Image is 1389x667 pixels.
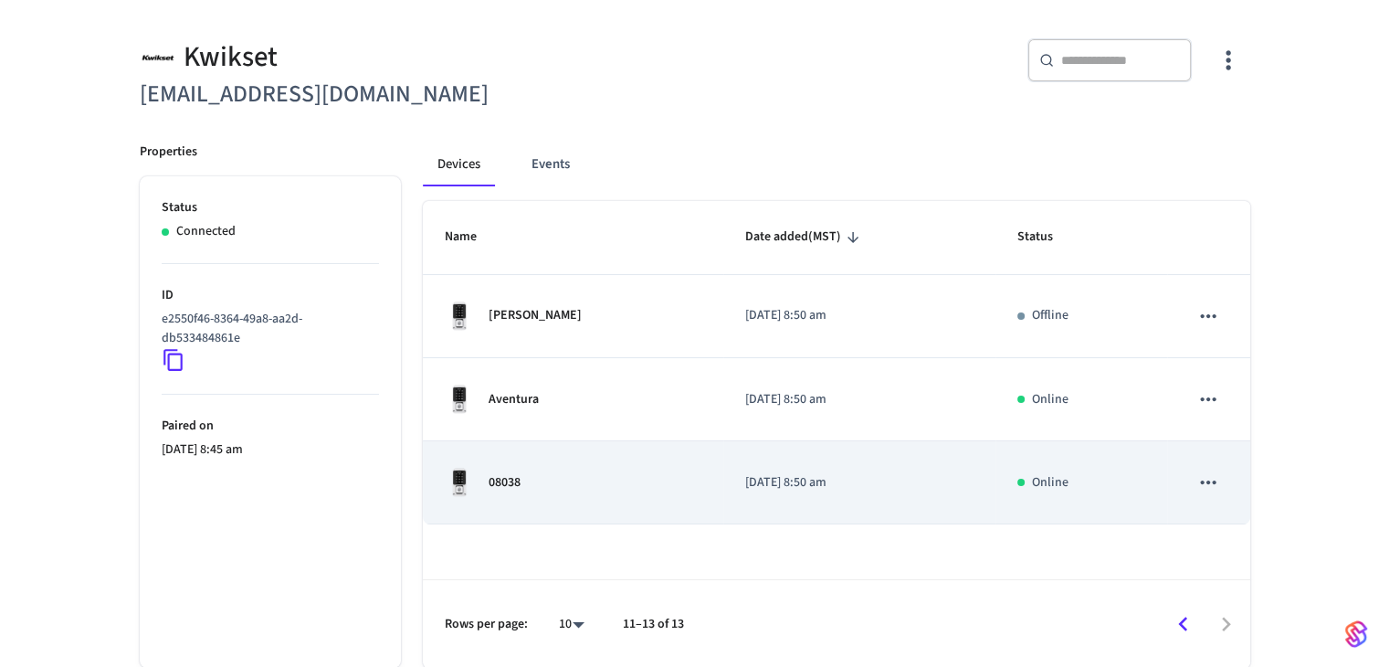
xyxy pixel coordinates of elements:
p: 11–13 of 13 [623,615,684,634]
p: Online [1032,473,1068,492]
div: connected account tabs [423,143,1250,186]
img: Kwikset Halo Touchscreen Wifi Enabled Smart Lock, Polished Chrome, Front [445,302,474,331]
p: Rows per page: [445,615,528,634]
p: [DATE] 8:50 am [745,306,973,325]
div: 10 [550,611,594,638]
p: [DATE] 8:45 am [162,440,379,460]
p: Properties [140,143,197,162]
p: [PERSON_NAME] [489,306,582,325]
img: Kwikset Logo, Square [140,38,176,76]
img: Kwikset Halo Touchscreen Wifi Enabled Smart Lock, Polished Chrome, Front [445,468,474,497]
p: Offline [1032,306,1068,325]
span: Name [445,223,500,251]
p: Connected [176,222,236,241]
button: Events [517,143,584,186]
table: sticky table [423,201,1250,524]
div: Kwikset [140,38,684,76]
p: [DATE] 8:50 am [745,473,973,492]
span: Status [1017,223,1077,251]
p: Paired on [162,417,379,436]
img: SeamLogoGradient.69752ec5.svg [1345,619,1367,649]
img: Kwikset Halo Touchscreen Wifi Enabled Smart Lock, Polished Chrome, Front [445,385,474,414]
h6: [EMAIL_ADDRESS][DOMAIN_NAME] [140,76,684,113]
p: Status [162,198,379,217]
p: ID [162,286,379,305]
p: Aventura [489,390,539,409]
span: Date added(MST) [745,223,865,251]
p: [DATE] 8:50 am [745,390,973,409]
p: e2550f46-8364-49a8-aa2d-db533484861e [162,310,372,348]
button: Go to previous page [1162,603,1205,646]
p: Online [1032,390,1068,409]
button: Devices [423,143,495,186]
p: 08038 [489,473,521,492]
